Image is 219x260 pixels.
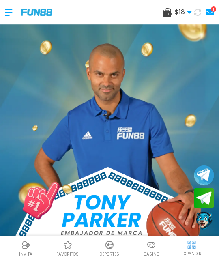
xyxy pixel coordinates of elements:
img: hide [187,240,197,250]
a: 1 [204,6,214,18]
p: EXPANDIR [182,251,202,257]
span: $ 18 [175,7,192,17]
img: Casino [146,240,156,250]
img: Referral [21,240,31,250]
img: Company Logo [21,9,52,15]
img: Casino Favoritos [63,240,73,250]
p: Deportes [99,251,119,257]
div: 1 [211,6,216,12]
button: Contact customer service [194,211,214,232]
a: DeportesDeportesDeportes [88,239,130,257]
p: favoritos [56,251,79,257]
button: Join telegram channel [194,165,214,186]
a: CasinoCasinoCasino [131,239,172,257]
p: INVITA [19,251,32,257]
p: Casino [144,251,159,257]
a: ReferralReferralINVITA [5,239,47,257]
a: Casino FavoritosCasino Favoritosfavoritos [47,239,88,257]
img: Deportes [105,240,114,250]
button: Join telegram [194,188,214,209]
